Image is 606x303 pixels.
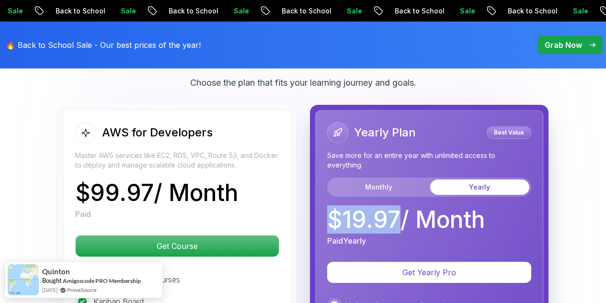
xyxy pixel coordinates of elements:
[545,39,582,51] p: Grab Now
[490,6,555,16] p: Back to School
[430,180,529,195] button: Yearly
[327,208,485,231] p: $ 19.97 / Month
[377,6,442,16] p: Back to School
[103,6,134,16] p: Sale
[67,286,97,294] a: ProveSource
[75,235,279,257] button: Get Course
[264,6,329,16] p: Back to School
[216,6,247,16] p: Sale
[42,286,57,294] span: [DATE]
[488,128,530,137] p: Best Value
[63,277,141,284] a: Amigoscode PRO Membership
[75,151,279,170] p: Master AWS services like EC2, RDS, VPC, Route 53, and Docker to deploy and manage scalable cloud ...
[354,125,416,140] h2: Yearly Plan
[329,180,428,195] button: Monthly
[327,151,531,170] p: Save more for an entire year with unlimited access to everything.
[38,6,103,16] p: Back to School
[75,208,91,220] p: Paid
[76,236,279,257] p: Get Course
[555,6,586,16] p: Sale
[442,6,473,16] p: Sale
[8,264,39,295] img: provesource social proof notification image
[329,6,360,16] p: Sale
[190,76,416,90] p: Choose the plan that fits your learning journey and goals.
[6,39,201,51] p: 🔥 Back to School Sale - Our best prices of the year!
[102,125,213,140] h2: AWS for Developers
[42,277,62,284] span: Bought
[327,262,531,283] button: Get Yearly Pro
[42,268,70,276] span: Quinton
[75,181,238,204] p: $ 99.97 / Month
[327,268,531,277] a: Get Yearly Pro
[151,6,216,16] p: Back to School
[327,235,366,247] p: Paid Yearly
[75,241,279,251] a: Get Course
[132,49,474,68] h2: Unlimited Learning with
